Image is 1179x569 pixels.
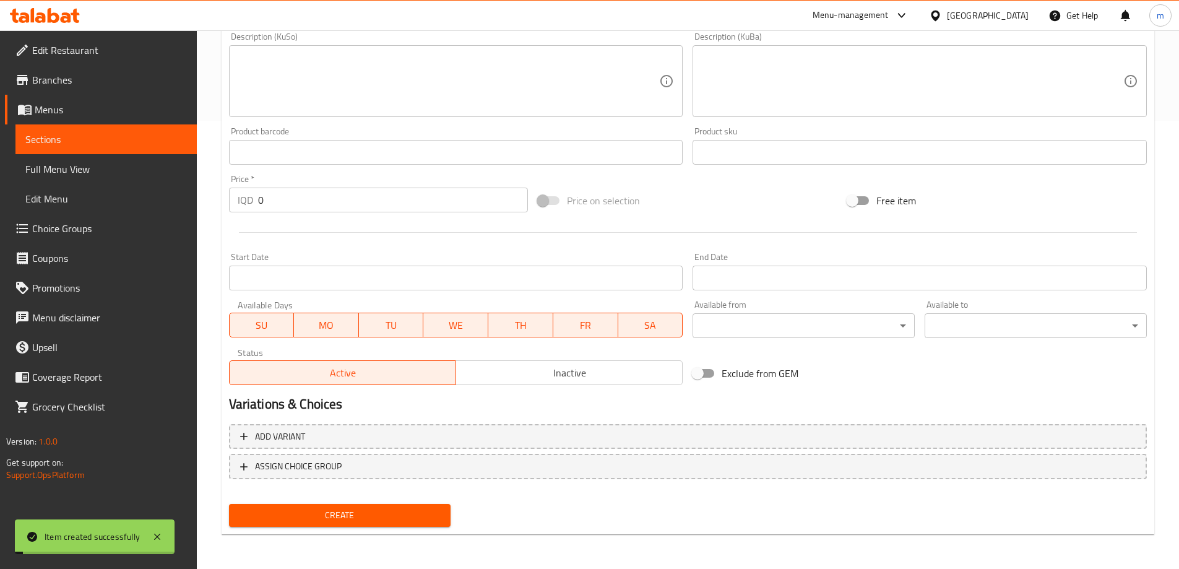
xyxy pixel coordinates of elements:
div: [GEOGRAPHIC_DATA] [947,9,1029,22]
span: MO [299,316,354,334]
span: Active [235,364,451,382]
a: Menu disclaimer [5,303,197,332]
button: Inactive [456,360,683,385]
input: Please enter product barcode [229,140,683,165]
div: Menu-management [813,8,889,23]
span: 1.0.0 [38,433,58,450]
a: Choice Groups [5,214,197,243]
span: Sections [25,132,187,147]
span: Choice Groups [32,221,187,236]
button: Add variant [229,424,1147,450]
span: Inactive [461,364,678,382]
span: Upsell [32,340,187,355]
a: Edit Menu [15,184,197,214]
span: Promotions [32,280,187,295]
a: Menus [5,95,197,124]
button: Create [229,504,451,527]
a: Edit Restaurant [5,35,197,65]
span: Coupons [32,251,187,266]
button: Active [229,360,456,385]
span: m [1157,9,1164,22]
button: SA [618,313,683,337]
button: FR [553,313,618,337]
p: IQD [238,193,253,207]
span: WE [428,316,483,334]
button: WE [423,313,488,337]
span: TH [493,316,548,334]
span: Menu disclaimer [32,310,187,325]
a: Full Menu View [15,154,197,184]
span: Menus [35,102,187,117]
div: ​ [693,313,915,338]
button: SU [229,313,295,337]
span: ASSIGN CHOICE GROUP [255,459,342,474]
button: ASSIGN CHOICE GROUP [229,454,1147,479]
span: Add variant [255,429,305,445]
span: Free item [876,193,916,208]
span: Exclude from GEM [722,366,798,381]
div: Item created successfully [45,530,140,544]
a: Coverage Report [5,362,197,392]
span: Edit Restaurant [32,43,187,58]
input: Please enter product sku [693,140,1147,165]
a: Coupons [5,243,197,273]
a: Support.OpsPlatform [6,467,85,483]
h2: Variations & Choices [229,395,1147,414]
span: SA [623,316,678,334]
span: FR [558,316,613,334]
a: Promotions [5,273,197,303]
button: TH [488,313,553,337]
button: TU [359,313,424,337]
span: Get support on: [6,454,63,471]
a: Sections [15,124,197,154]
span: TU [364,316,419,334]
span: Full Menu View [25,162,187,176]
a: Branches [5,65,197,95]
span: SU [235,316,290,334]
button: MO [294,313,359,337]
span: Price on selection [567,193,640,208]
a: Upsell [5,332,197,362]
span: Grocery Checklist [32,399,187,414]
span: Edit Menu [25,191,187,206]
span: Branches [32,72,187,87]
div: ​ [925,313,1147,338]
a: Grocery Checklist [5,392,197,422]
span: Coverage Report [32,370,187,384]
span: Create [239,508,441,523]
span: Version: [6,433,37,450]
input: Please enter price [258,188,529,212]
